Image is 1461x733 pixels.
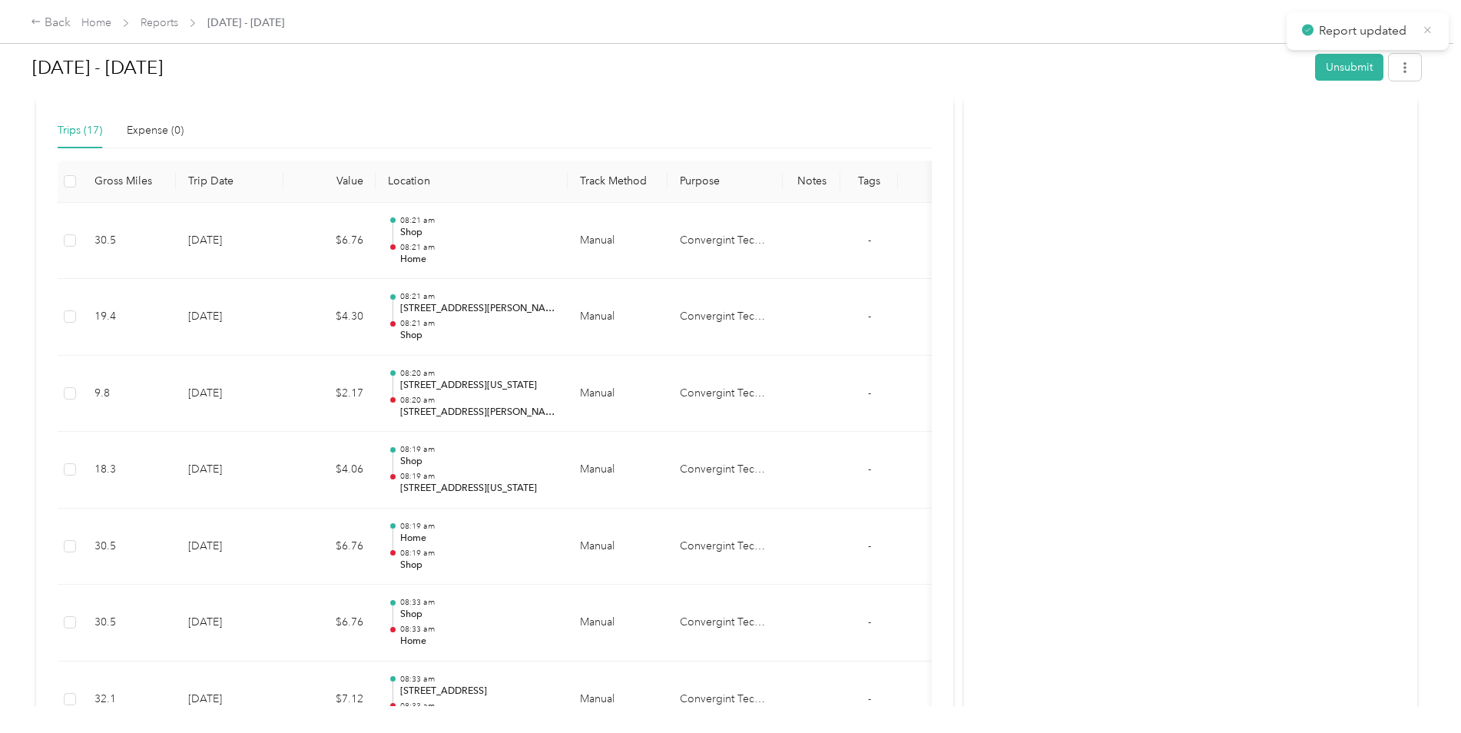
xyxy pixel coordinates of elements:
td: 18.3 [82,432,176,509]
p: Shop [400,608,555,622]
th: Track Method [568,161,668,203]
td: [DATE] [176,279,283,356]
p: 08:19 am [400,471,555,482]
div: Back [31,14,71,32]
td: [DATE] [176,432,283,509]
th: Gross Miles [82,161,176,203]
h1: Sep 1 - 30, 2025 [32,49,1304,86]
span: - [868,615,871,629]
p: Home [400,635,555,648]
td: Convergint Technologies [668,279,783,356]
td: [DATE] [176,203,283,280]
td: Manual [568,585,668,662]
td: [DATE] [176,509,283,585]
td: $6.76 [283,585,376,662]
span: - [868,386,871,400]
span: - [868,692,871,705]
td: $2.17 [283,356,376,433]
p: 08:21 am [400,215,555,226]
span: - [868,463,871,476]
td: [DATE] [176,356,283,433]
p: 08:21 am [400,242,555,253]
td: Convergint Technologies [668,203,783,280]
td: Convergint Technologies [668,509,783,585]
p: [STREET_ADDRESS][PERSON_NAME][US_STATE] [400,302,555,316]
th: Tags [840,161,898,203]
p: 08:20 am [400,368,555,379]
div: Trips (17) [58,122,102,139]
td: $6.76 [283,509,376,585]
button: Unsubmit [1315,54,1383,81]
p: Report updated [1319,22,1411,41]
th: Value [283,161,376,203]
p: 08:19 am [400,548,555,559]
a: Reports [141,16,178,29]
p: Home [400,532,555,546]
div: Expense (0) [127,122,184,139]
td: Manual [568,356,668,433]
td: 9.8 [82,356,176,433]
th: Trip Date [176,161,283,203]
p: Shop [400,329,555,343]
td: $4.30 [283,279,376,356]
p: 08:21 am [400,291,555,302]
a: Home [81,16,111,29]
td: $4.06 [283,432,376,509]
td: Manual [568,203,668,280]
span: - [868,539,871,552]
th: Notes [783,161,840,203]
span: - [868,234,871,247]
p: 08:33 am [400,597,555,608]
p: 08:19 am [400,521,555,532]
td: [DATE] [176,585,283,662]
span: [DATE] - [DATE] [207,15,284,31]
th: Purpose [668,161,783,203]
p: Shop [400,226,555,240]
td: Convergint Technologies [668,432,783,509]
p: 08:19 am [400,444,555,455]
td: Manual [568,432,668,509]
p: [STREET_ADDRESS][PERSON_NAME][US_STATE] [400,406,555,420]
th: Location [376,161,568,203]
p: 08:21 am [400,318,555,329]
td: 30.5 [82,509,176,585]
p: [STREET_ADDRESS][US_STATE] [400,482,555,496]
p: 08:33 am [400,674,555,685]
td: Convergint Technologies [668,585,783,662]
td: 30.5 [82,585,176,662]
p: Home [400,253,555,267]
p: 08:33 am [400,624,555,635]
iframe: Everlance-gr Chat Button Frame [1375,647,1461,733]
span: - [868,310,871,323]
td: 19.4 [82,279,176,356]
p: [STREET_ADDRESS][US_STATE] [400,379,555,393]
td: Manual [568,509,668,585]
td: Convergint Technologies [668,356,783,433]
p: 08:20 am [400,395,555,406]
td: $6.76 [283,203,376,280]
td: 30.5 [82,203,176,280]
p: Shop [400,559,555,572]
p: 08:33 am [400,701,555,711]
td: Manual [568,279,668,356]
p: Shop [400,455,555,469]
p: [STREET_ADDRESS] [400,685,555,698]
